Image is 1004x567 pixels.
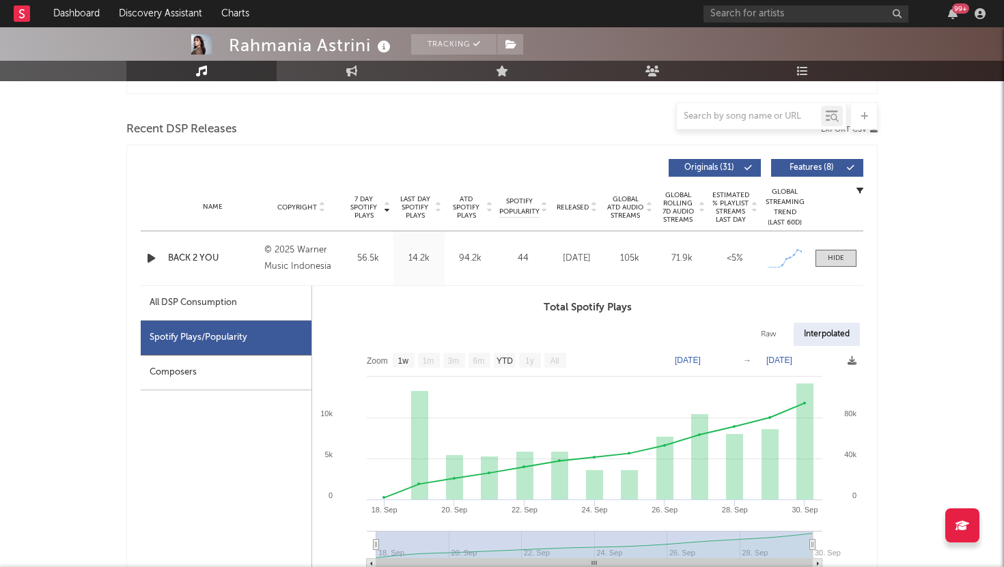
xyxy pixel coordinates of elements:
text: 22. Sep [512,506,538,514]
span: Spotify Popularity [499,197,540,217]
div: All DSP Consumption [150,295,237,311]
div: 105k [606,252,652,265]
text: 1m [423,356,434,366]
div: 14.2k [397,252,441,265]
span: Global ATD Audio Streams [606,195,644,220]
button: Originals(31) [669,159,761,177]
span: 7 Day Spotify Plays [346,195,382,220]
text: → [743,355,751,365]
span: Estimated % Playlist Streams Last Day [712,191,749,224]
text: YTD [497,356,513,366]
button: 99+ [948,8,958,19]
text: 28. Sep [722,506,748,514]
button: Export CSV [821,126,878,134]
text: 24. Sep [582,506,608,514]
text: 1w [398,356,409,366]
div: 99 + [952,3,969,14]
text: 6m [473,356,485,366]
text: 0 [852,491,856,499]
text: All [550,356,559,366]
text: 0 [329,491,333,499]
text: 80k [844,409,856,418]
div: Spotify Plays/Popularity [141,321,311,355]
span: Recent DSP Releases [126,121,237,138]
div: Raw [751,323,787,346]
span: Features ( 8 ) [780,164,843,172]
div: 71.9k [659,252,705,265]
div: [DATE] [554,252,600,265]
span: Global Rolling 7D Audio Streams [659,191,697,224]
span: Copyright [277,203,317,212]
div: All DSP Consumption [141,286,311,321]
text: Zoom [367,356,388,366]
div: Name [168,202,257,212]
span: ATD Spotify Plays [448,195,484,220]
button: Features(8) [771,159,863,177]
div: <5% [712,252,757,265]
text: 10k [320,409,333,418]
div: Interpolated [794,323,860,346]
div: Rahmania Astrini [229,34,394,57]
h3: Total Spotify Plays [312,300,863,316]
div: 44 [499,252,547,265]
text: 18. Sep [372,506,398,514]
text: 26. Sep [652,506,678,514]
text: 30. Sep [815,549,841,557]
div: Global Streaming Trend (Last 60D) [764,187,805,228]
input: Search by song name or URL [677,111,821,122]
div: 56.5k [346,252,390,265]
text: 30. Sep [792,506,818,514]
span: Last Day Spotify Plays [397,195,433,220]
text: [DATE] [675,355,701,365]
text: 40k [844,450,856,459]
text: 3m [448,356,460,366]
text: 20. Sep [441,506,467,514]
div: Composers [141,355,311,390]
div: 94.2k [448,252,492,265]
input: Search for artists [703,5,908,23]
text: [DATE] [766,355,792,365]
span: Originals ( 31 ) [678,164,740,172]
text: 1y [525,356,534,366]
text: 5k [324,450,333,459]
span: Released [557,203,589,212]
div: © 2025 Warner Music Indonesia [264,242,339,275]
a: BACK 2 YOU [168,252,257,265]
button: Tracking [411,34,497,55]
